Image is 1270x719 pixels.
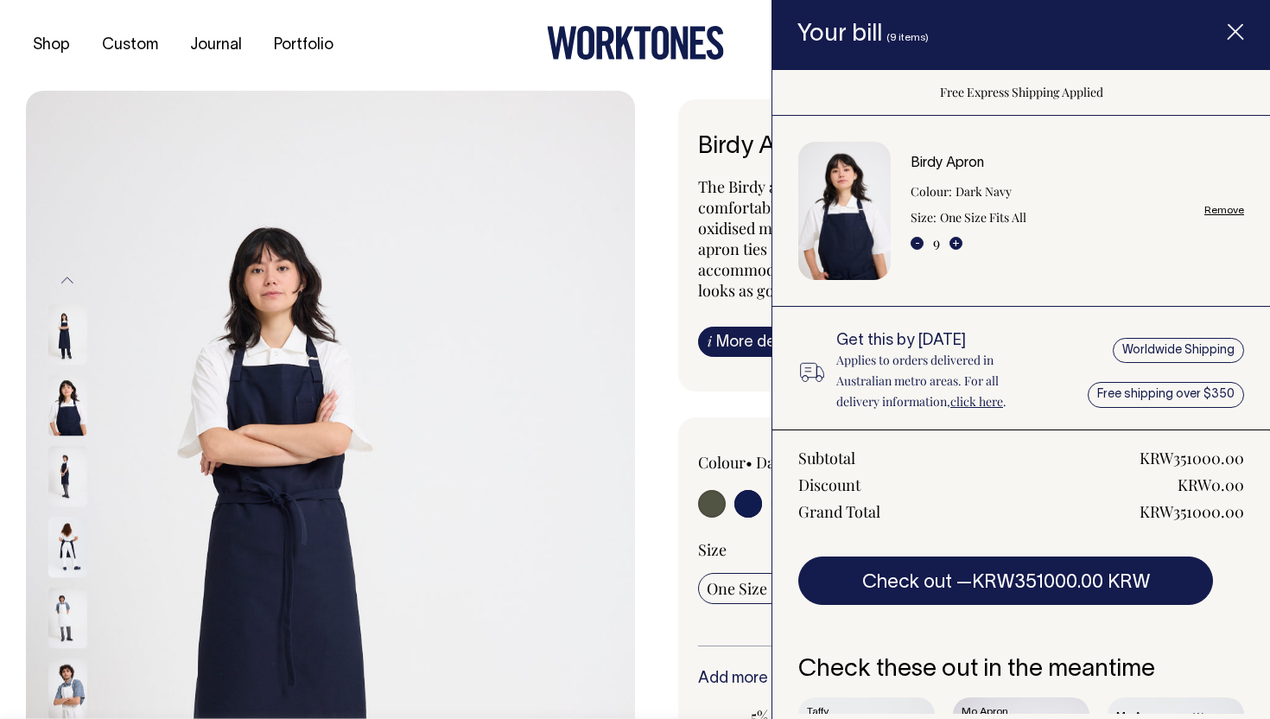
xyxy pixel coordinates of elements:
div: Colour [698,452,895,473]
div: KRW351000.00 [1140,501,1244,522]
a: Shop [26,31,77,60]
button: + [949,237,962,250]
h6: Check these out in the meantime [798,657,1244,684]
h6: Get this by [DATE] [836,333,1041,350]
div: KRW0.00 [1178,474,1244,495]
div: Discount [798,474,860,495]
img: Birdy Apron [798,142,891,281]
span: The Birdy apron is a large and roomy kitchen companion. Crafted to fit comfortably around the nec... [698,176,1185,301]
dd: Dark Navy [956,181,1012,202]
div: Grand Total [798,501,880,522]
span: KRW351000.00 KRW [972,574,1150,591]
button: - [911,237,924,250]
img: dark-navy [48,305,87,366]
img: dark-navy [48,518,87,578]
span: Free Express Shipping Applied [940,84,1103,100]
a: Birdy Apron [911,157,984,169]
span: i [708,332,712,350]
img: off-white [48,589,87,649]
img: dark-navy [48,447,87,507]
a: iMore details [698,327,815,357]
span: One Size Fits All [707,578,816,599]
h1: Birdy Apron [698,134,1190,161]
a: Portfolio [267,31,340,60]
img: dark-navy [48,376,87,436]
a: Remove [1204,205,1244,216]
div: Subtotal [798,448,855,468]
dt: Size: [911,207,937,228]
div: Size [698,539,1190,560]
label: Dark Navy [756,452,829,473]
div: KRW351000.00 [1140,448,1244,468]
button: Previous [54,261,80,300]
h6: Add more of this item or any of our other to save [698,671,1190,688]
a: Custom [95,31,165,60]
dt: Colour: [911,181,952,202]
button: Check out —KRW351000.00 KRW [798,557,1213,605]
a: click here [950,393,1003,410]
a: Journal [183,31,249,60]
span: (9 items) [886,33,929,42]
input: One Size Fits All [698,573,825,604]
dd: One Size Fits All [940,207,1026,228]
span: • [746,452,752,473]
p: Applies to orders delivered in Australian metro areas. For all delivery information, . [836,350,1041,412]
